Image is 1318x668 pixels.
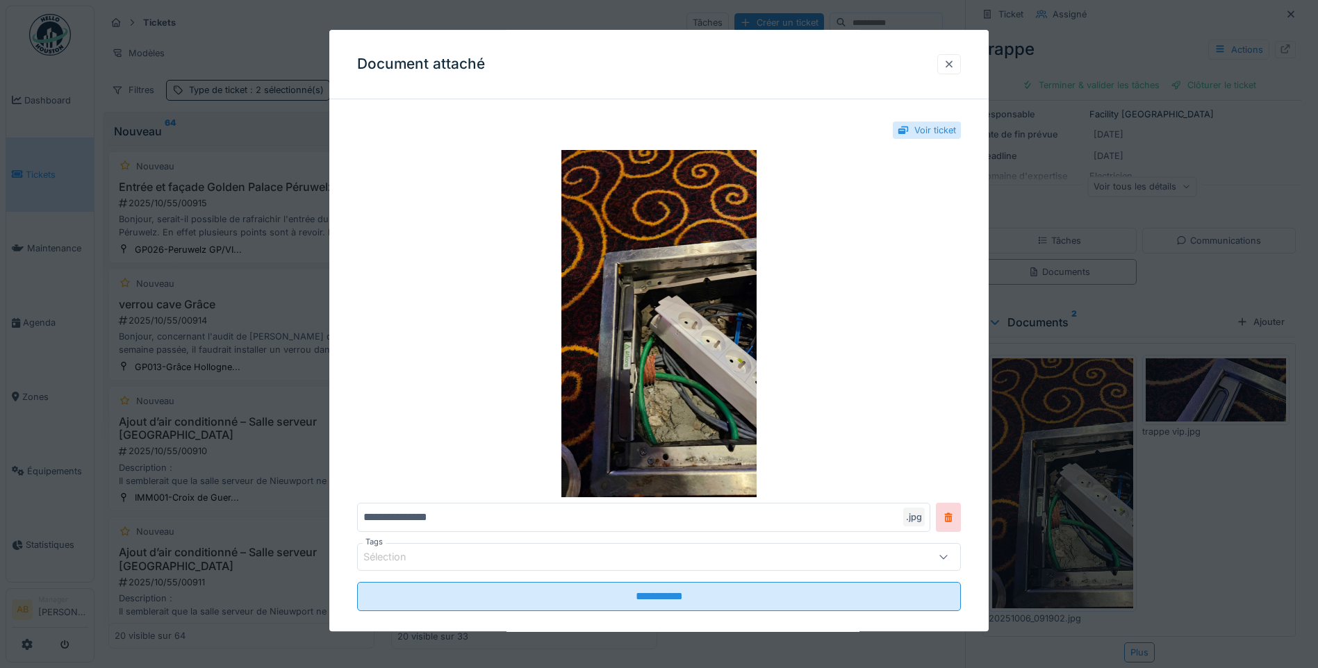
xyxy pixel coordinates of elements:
[357,150,961,497] img: 714e21fd-a9f5-4e50-803e-fb168f6c162f-20251006_091902.jpg
[363,550,426,565] div: Sélection
[914,124,956,137] div: Voir ticket
[357,56,485,73] h3: Document attaché
[903,508,925,526] div: .jpg
[363,536,386,548] label: Tags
